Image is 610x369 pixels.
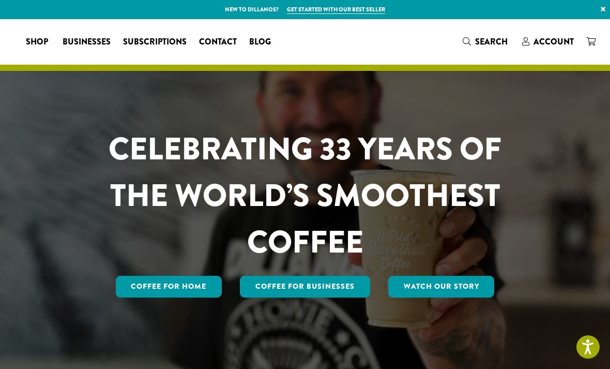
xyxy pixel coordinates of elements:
span: Account [533,36,574,48]
h1: CELEBRATING 33 YEARS OF THE WORLD’S SMOOTHEST COFFEE [82,126,528,265]
a: Shop [20,34,56,50]
span: Businesses [63,36,111,49]
a: Coffee For Businesses [240,276,370,298]
span: Shop [26,36,48,49]
a: Watch Our Story [388,276,495,298]
span: Search [475,36,508,48]
a: Coffee for Home [116,276,222,298]
a: Get started with our best seller [287,5,385,14]
span: Blog [249,36,271,49]
span: Subscriptions [123,36,187,49]
a: Search [456,33,516,50]
span: Contact [199,36,237,49]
